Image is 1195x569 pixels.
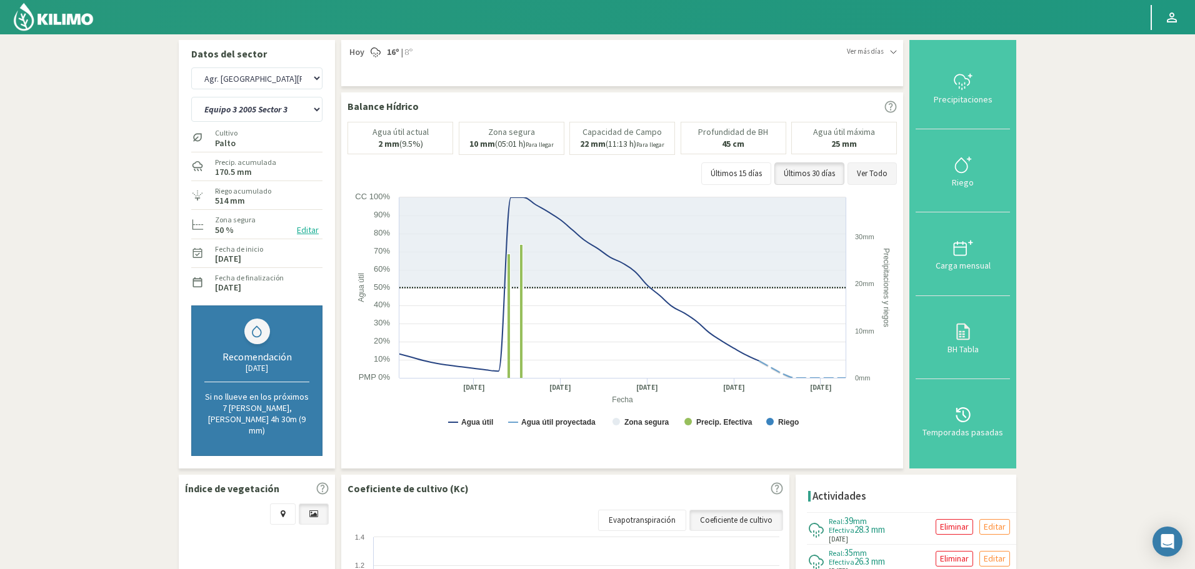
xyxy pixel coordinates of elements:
label: Zona segura [215,214,256,225]
button: Ver Todo [847,162,897,185]
text: [DATE] [723,383,745,392]
div: [DATE] [204,363,309,374]
text: [DATE] [463,383,485,392]
label: 50 % [215,226,234,234]
div: Temporadas pasadas [919,428,1006,437]
button: Eliminar [936,551,973,567]
div: Recomendación [204,350,309,363]
text: Fecha [612,395,633,404]
span: 8º [403,46,412,59]
text: 40% [374,300,390,309]
p: (05:01 h) [469,139,554,149]
span: Real: [829,517,844,526]
b: 45 cm [722,138,744,149]
p: Si no llueve en los próximos 7 [PERSON_NAME], [PERSON_NAME] 4h 30m (9 mm) [204,391,309,436]
p: Agua útil actual [372,127,429,137]
label: Cultivo [215,127,237,139]
button: Últimos 30 días [774,162,844,185]
p: Datos del sector [191,46,322,61]
text: 20% [374,336,390,345]
p: Eliminar [940,520,969,534]
p: Editar [984,520,1006,534]
button: Carga mensual [916,212,1010,295]
label: Precip. acumulada [215,157,276,168]
button: Temporadas pasadas [916,379,1010,462]
span: [DATE] [829,534,848,545]
text: Precipitaciones y riegos [882,248,891,327]
p: Balance Hídrico [347,99,419,114]
label: Fecha de inicio [215,244,263,255]
text: 50% [374,282,390,292]
div: Precipitaciones [919,95,1006,104]
text: [DATE] [636,383,658,392]
b: 2 mm [378,138,399,149]
text: Agua útil [461,418,493,427]
p: (9.5%) [378,139,423,149]
label: Riego acumulado [215,186,271,197]
p: Agua útil máxima [813,127,875,137]
p: Eliminar [940,552,969,566]
span: 35 [844,547,853,558]
text: Riego [778,418,799,427]
span: Ver más días [847,46,884,57]
text: CC 100% [355,192,390,201]
p: Coeficiente de cultivo (Kc) [347,481,469,496]
label: 514 mm [215,197,245,205]
label: 170.5 mm [215,168,252,176]
text: [DATE] [810,383,832,392]
p: Capacidad de Campo [582,127,662,137]
span: Efectiva [829,557,854,567]
strong: 16º [387,46,399,57]
div: Carga mensual [919,261,1006,270]
text: 1.4 [355,533,364,541]
button: Editar [293,223,322,237]
span: 26.3 mm [854,555,885,567]
button: Últimos 15 días [701,162,771,185]
text: 30% [374,318,390,327]
p: Editar [984,552,1006,566]
a: Evapotranspiración [598,510,686,531]
button: Editar [979,551,1010,567]
text: [DATE] [549,383,571,392]
span: mm [853,515,867,527]
button: Riego [916,129,1010,212]
img: Kilimo [12,2,94,32]
text: 0mm [855,374,870,382]
text: 60% [374,264,390,274]
button: BH Tabla [916,296,1010,379]
small: Para llegar [526,141,554,149]
text: 1.2 [355,562,364,569]
text: Agua útil proyectada [521,418,596,427]
span: Hoy [347,46,364,59]
text: Precip. Efectiva [696,418,752,427]
div: Riego [919,178,1006,187]
button: Eliminar [936,519,973,535]
text: 80% [374,228,390,237]
text: 10mm [855,327,874,335]
small: Para llegar [636,141,664,149]
text: 30mm [855,233,874,240]
b: 10 mm [469,138,495,149]
text: 20mm [855,280,874,287]
div: Open Intercom Messenger [1152,527,1182,557]
span: 28.3 mm [854,523,885,535]
span: | [401,46,403,59]
p: (11:13 h) [580,139,664,149]
text: PMP 0% [359,372,391,382]
label: Fecha de finalización [215,272,284,284]
text: 10% [374,354,390,364]
div: BH Tabla [919,345,1006,354]
label: [DATE] [215,255,241,263]
text: 70% [374,246,390,255]
p: Índice de vegetación [185,481,279,496]
label: Palto [215,139,237,147]
text: Zona segura [624,418,669,427]
b: 22 mm [580,138,606,149]
b: 25 mm [831,138,857,149]
button: Editar [979,519,1010,535]
label: [DATE] [215,284,241,292]
a: Coeficiente de cultivo [689,510,783,531]
p: Zona segura [488,127,535,137]
h4: Actividades [812,490,866,502]
span: Efectiva [829,525,854,535]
